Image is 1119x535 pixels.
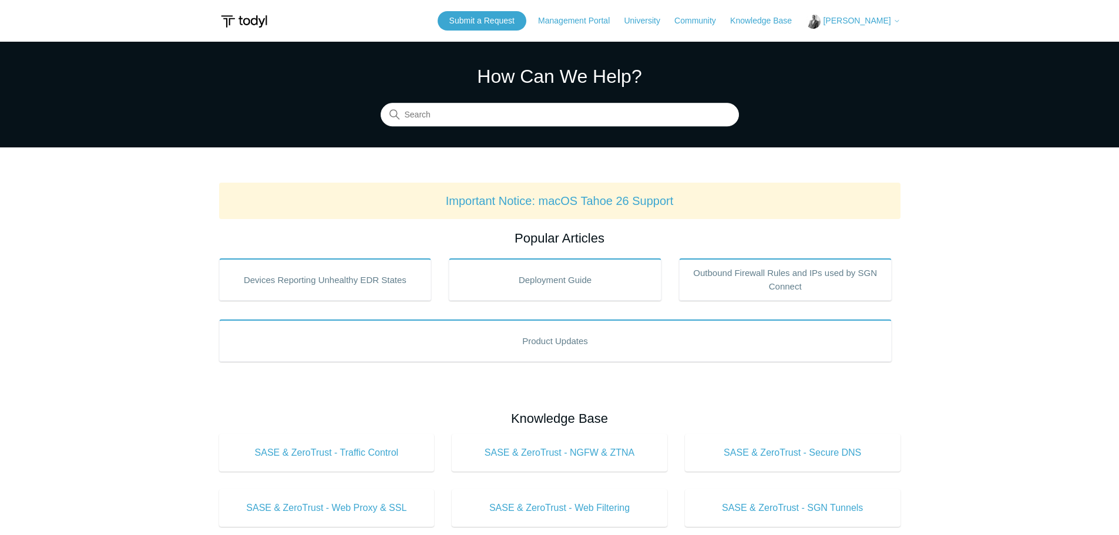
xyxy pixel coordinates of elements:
a: Knowledge Base [730,15,804,27]
span: SASE & ZeroTrust - NGFW & ZTNA [469,446,650,460]
span: SASE & ZeroTrust - SGN Tunnels [703,501,883,515]
a: Important Notice: macOS Tahoe 26 Support [446,194,674,207]
a: Outbound Firewall Rules and IPs used by SGN Connect [679,258,892,301]
span: SASE & ZeroTrust - Web Filtering [469,501,650,515]
span: SASE & ZeroTrust - Secure DNS [703,446,883,460]
a: Deployment Guide [449,258,661,301]
a: SASE & ZeroTrust - Secure DNS [685,434,900,472]
span: [PERSON_NAME] [823,16,891,25]
h2: Popular Articles [219,228,900,248]
a: Management Portal [538,15,621,27]
img: Todyl Support Center Help Center home page [219,11,269,32]
a: Product Updates [219,319,892,362]
a: Devices Reporting Unhealthy EDR States [219,258,432,301]
a: SASE & ZeroTrust - NGFW & ZTNA [452,434,667,472]
a: Community [674,15,728,27]
h1: How Can We Help? [381,62,739,90]
a: University [624,15,671,27]
a: SASE & ZeroTrust - SGN Tunnels [685,489,900,527]
span: SASE & ZeroTrust - Web Proxy & SSL [237,501,417,515]
h2: Knowledge Base [219,409,900,428]
button: [PERSON_NAME] [806,14,900,29]
a: SASE & ZeroTrust - Traffic Control [219,434,435,472]
a: Submit a Request [438,11,526,31]
span: SASE & ZeroTrust - Traffic Control [237,446,417,460]
a: SASE & ZeroTrust - Web Proxy & SSL [219,489,435,527]
a: SASE & ZeroTrust - Web Filtering [452,489,667,527]
input: Search [381,103,739,127]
